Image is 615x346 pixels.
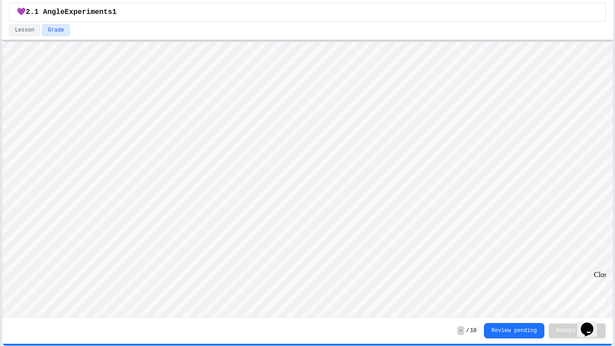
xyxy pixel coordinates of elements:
iframe: chat widget [540,271,606,309]
button: Grade [42,24,70,36]
span: 💜2.1 AngleExperiments1 [17,7,117,18]
iframe: chat widget [577,310,606,337]
button: Lesson [9,24,40,36]
div: Chat with us now!Close [4,4,62,57]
